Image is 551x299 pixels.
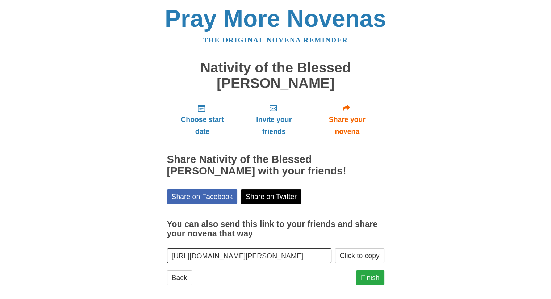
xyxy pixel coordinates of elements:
a: Share your novena [310,98,384,141]
span: Choose start date [174,114,231,138]
h2: Share Nativity of the Blessed [PERSON_NAME] with your friends! [167,154,384,177]
h1: Nativity of the Blessed [PERSON_NAME] [167,60,384,91]
h3: You can also send this link to your friends and share your novena that way [167,220,384,238]
a: Back [167,270,192,285]
a: Invite your friends [238,98,310,141]
a: Pray More Novenas [165,5,386,32]
a: The original novena reminder [203,36,348,44]
a: Finish [356,270,384,285]
a: Share on Twitter [241,189,301,204]
span: Invite your friends [245,114,302,138]
a: Share on Facebook [167,189,238,204]
a: Choose start date [167,98,238,141]
button: Click to copy [335,248,384,263]
span: Share your novena [317,114,377,138]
